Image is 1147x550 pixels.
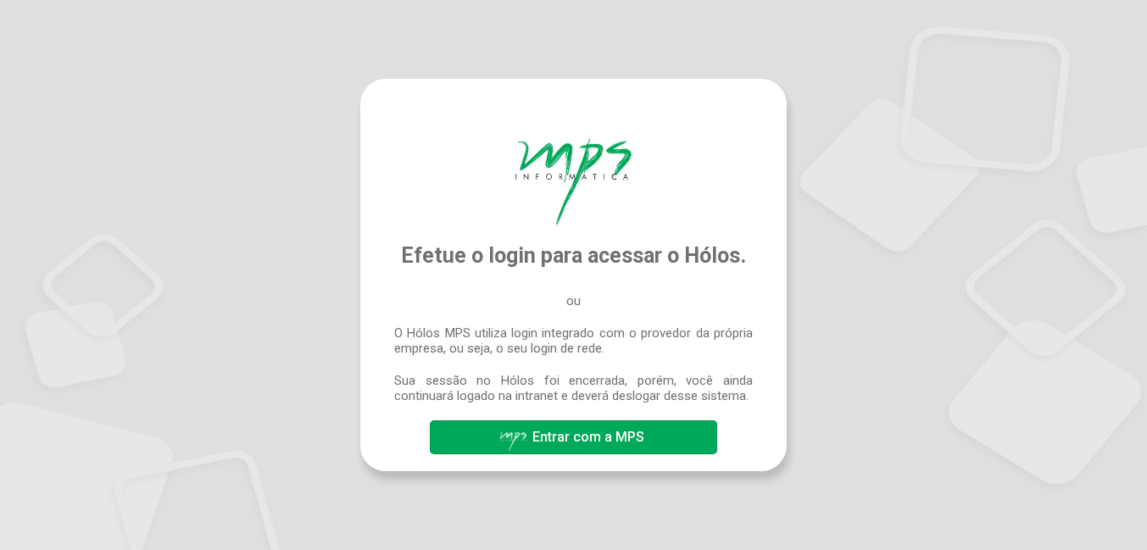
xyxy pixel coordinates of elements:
span: ou [566,293,581,308]
span: Efetue o login para acessar o Hólos. [401,243,746,268]
span: O Hólos MPS utiliza login integrado com o provedor da própria empresa, ou seja, o seu login de rede. [394,325,753,356]
span: Sua sessão no Hólos foi encerrada, porém, você ainda continuará logado na intranet e deverá deslo... [394,373,753,403]
img: Hólos Mps Digital [515,138,631,226]
button: Entrar com a MPS [430,420,716,454]
span: Entrar com a MPS [532,429,644,445]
